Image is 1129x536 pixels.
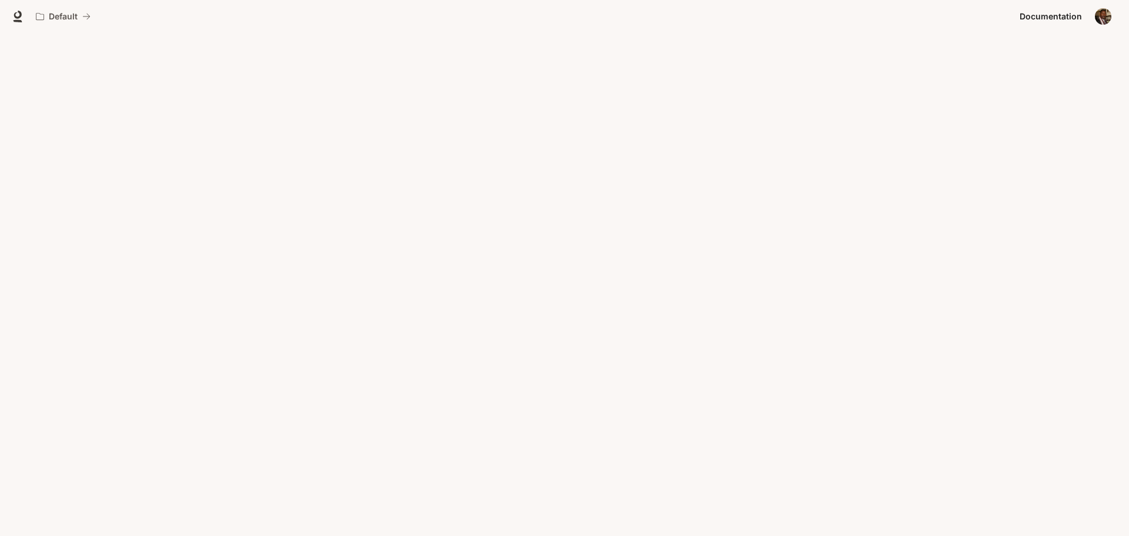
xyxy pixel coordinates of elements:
button: User avatar [1091,5,1115,28]
span: Documentation [1020,9,1082,24]
button: All workspaces [31,5,96,28]
a: Documentation [1015,5,1087,28]
img: User avatar [1095,8,1111,25]
p: Default [49,12,78,22]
